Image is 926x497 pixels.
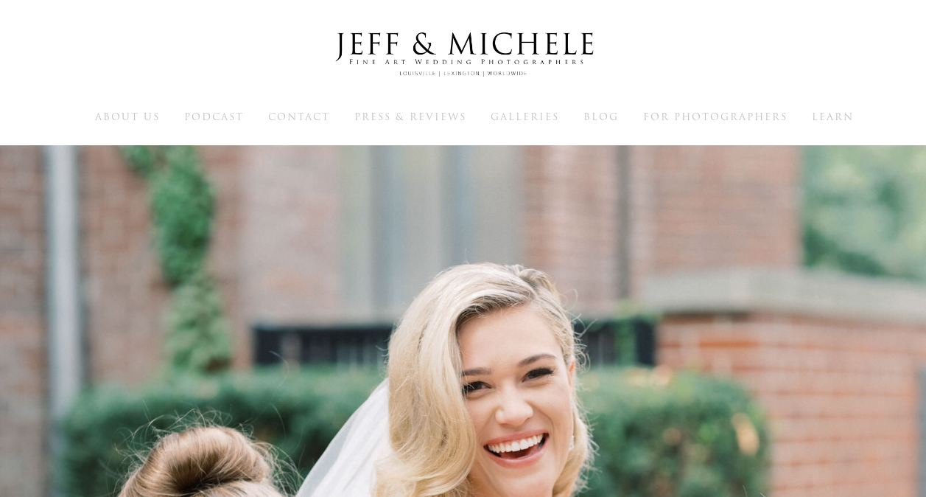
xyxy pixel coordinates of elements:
span: Contact [268,110,330,124]
span: Galleries [491,110,559,124]
a: About Us [95,110,160,123]
a: Press & Reviews [354,110,466,123]
span: Learn [812,110,854,124]
span: About Us [95,110,160,124]
a: Galleries [491,110,559,123]
span: Blog [583,110,619,124]
a: Contact [268,110,330,123]
a: For Photographers [643,110,788,123]
a: Podcast [184,110,244,123]
a: Learn [812,110,854,123]
img: Louisville Wedding Photographers - Jeff & Michele Wedding Photographers [316,18,611,91]
a: Blog [583,110,619,123]
span: For Photographers [643,110,788,124]
span: Podcast [184,110,244,124]
span: Press & Reviews [354,110,466,124]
